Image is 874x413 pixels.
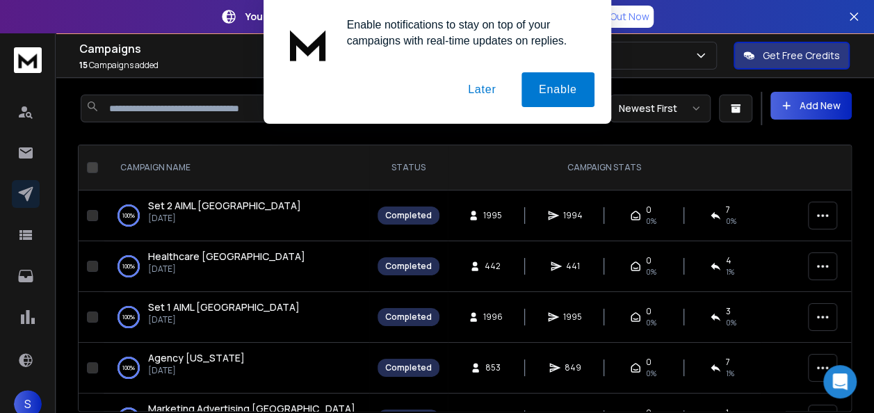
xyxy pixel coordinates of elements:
div: Enable notifications to stay on top of your campaigns with real-time updates on replies. [336,17,594,49]
a: Agency [US_STATE] [148,351,245,365]
button: Enable [521,72,594,107]
span: 7 [725,357,729,368]
img: notification icon [280,17,336,72]
th: STATUS [369,145,448,191]
span: Agency [US_STATE] [148,351,245,364]
span: 0% [645,368,656,379]
span: 0% [645,216,656,227]
td: 100%Set 2 AIML [GEOGRAPHIC_DATA][DATE] [104,191,369,241]
span: 1 % [725,266,734,277]
span: 0% [645,317,656,328]
p: [DATE] [148,213,301,224]
a: Healthcare [GEOGRAPHIC_DATA] [148,250,305,264]
span: 1995 [483,210,502,221]
span: 441 [566,261,580,272]
span: 1994 [563,210,583,221]
span: 1996 [483,311,503,323]
span: 442 [485,261,501,272]
span: 0% [645,266,656,277]
div: Completed [385,261,432,272]
span: 849 [565,362,581,373]
td: 100%Set 1 AIML [GEOGRAPHIC_DATA][DATE] [104,292,369,343]
td: 100%Healthcare [GEOGRAPHIC_DATA][DATE] [104,241,369,292]
p: [DATE] [148,264,305,275]
span: 1995 [563,311,582,323]
span: 0 [645,204,651,216]
div: Open Intercom Messenger [823,365,857,398]
span: 0 [645,357,651,368]
p: 100 % [122,361,135,375]
div: Completed [385,362,432,373]
span: 853 [485,362,501,373]
p: 100 % [122,259,135,273]
td: 100%Agency [US_STATE][DATE] [104,343,369,394]
span: 7 [725,204,729,216]
span: 1 % [725,368,734,379]
span: 0 [645,255,651,266]
p: 100 % [122,310,135,324]
p: 100 % [122,209,135,222]
p: [DATE] [148,314,300,325]
p: [DATE] [148,365,245,376]
span: 0 % [725,317,736,328]
a: Set 1 AIML [GEOGRAPHIC_DATA] [148,300,300,314]
span: 0 % [725,216,736,227]
a: Set 2 AIML [GEOGRAPHIC_DATA] [148,199,301,213]
button: Later [451,72,513,107]
span: 4 [725,255,731,266]
span: Set 2 AIML [GEOGRAPHIC_DATA] [148,199,301,212]
th: CAMPAIGN NAME [104,145,369,191]
span: Healthcare [GEOGRAPHIC_DATA] [148,250,305,263]
div: Completed [385,210,432,221]
span: 0 [645,306,651,317]
th: CAMPAIGN STATS [448,145,761,191]
div: Completed [385,311,432,323]
span: 3 [725,306,730,317]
